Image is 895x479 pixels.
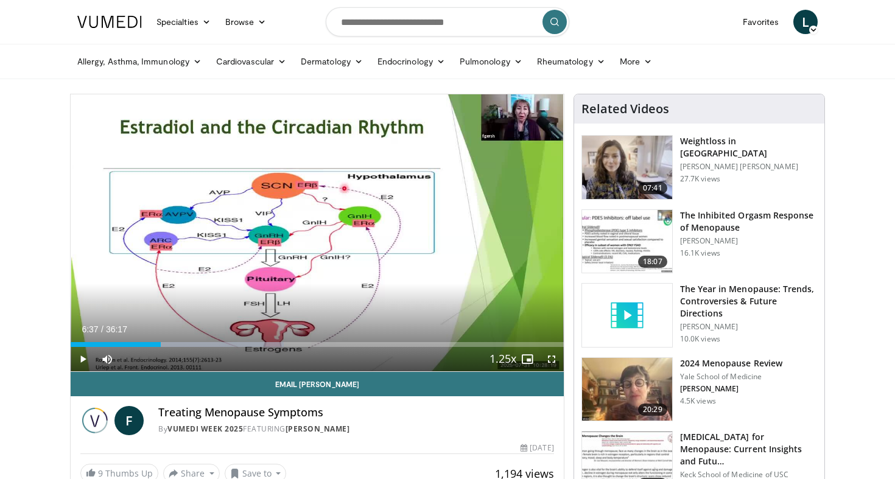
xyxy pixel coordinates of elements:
[71,342,564,347] div: Progress Bar
[218,10,274,34] a: Browse
[581,135,817,200] a: 07:41 Weightloss in [GEOGRAPHIC_DATA] [PERSON_NAME] [PERSON_NAME] 27.7K views
[101,324,104,334] span: /
[680,322,817,332] p: [PERSON_NAME]
[680,384,782,394] p: [PERSON_NAME]
[680,248,720,258] p: 16.1K views
[680,209,817,234] h3: The Inhibited Orgasm Response of Menopause
[680,372,782,382] p: Yale School of Medicine
[582,136,672,199] img: 9983fed1-7565-45be-8934-aef1103ce6e2.150x105_q85_crop-smart_upscale.jpg
[581,283,817,348] a: The Year in Menopause: Trends, Controversies & Future Directions [PERSON_NAME] 10.0K views
[530,49,612,74] a: Rheumatology
[680,174,720,184] p: 27.7K views
[521,442,553,453] div: [DATE]
[77,16,142,28] img: VuMedi Logo
[80,406,110,435] img: Vumedi Week 2025
[582,210,672,273] img: 283c0f17-5e2d-42ba-a87c-168d447cdba4.150x105_q85_crop-smart_upscale.jpg
[114,406,144,435] a: F
[581,357,817,422] a: 20:29 2024 Menopause Review Yale School of Medicine [PERSON_NAME] 4.5K views
[680,357,782,369] h3: 2024 Menopause Review
[452,49,530,74] a: Pulmonology
[167,424,243,434] a: Vumedi Week 2025
[293,49,370,74] a: Dermatology
[491,347,515,371] button: Playback Rate
[326,7,569,37] input: Search topics, interventions
[680,135,817,159] h3: Weightloss in [GEOGRAPHIC_DATA]
[581,102,669,116] h4: Related Videos
[680,236,817,246] p: [PERSON_NAME]
[71,372,564,396] a: Email [PERSON_NAME]
[638,404,667,416] span: 20:29
[582,284,672,347] img: video_placeholder_short.svg
[680,431,817,467] h3: [MEDICAL_DATA] for Menopause: Current Insights and Futu…
[70,49,209,74] a: Allergy, Asthma, Immunology
[95,347,119,371] button: Mute
[735,10,786,34] a: Favorites
[515,347,539,371] button: Enable picture-in-picture mode
[106,324,127,334] span: 36:17
[158,424,554,435] div: By FEATURING
[680,334,720,344] p: 10.0K views
[82,324,98,334] span: 6:37
[71,94,564,372] video-js: Video Player
[286,424,350,434] a: [PERSON_NAME]
[158,406,554,419] h4: Treating Menopause Symptoms
[612,49,659,74] a: More
[539,347,564,371] button: Fullscreen
[638,256,667,268] span: 18:07
[582,358,672,421] img: 692f135d-47bd-4f7e-b54d-786d036e68d3.150x105_q85_crop-smart_upscale.jpg
[680,162,817,172] p: [PERSON_NAME] [PERSON_NAME]
[638,182,667,194] span: 07:41
[581,209,817,274] a: 18:07 The Inhibited Orgasm Response of Menopause [PERSON_NAME] 16.1K views
[680,396,716,406] p: 4.5K views
[793,10,818,34] a: L
[149,10,218,34] a: Specialties
[680,283,817,320] h3: The Year in Menopause: Trends, Controversies & Future Directions
[209,49,293,74] a: Cardiovascular
[71,347,95,371] button: Play
[370,49,452,74] a: Endocrinology
[98,467,103,479] span: 9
